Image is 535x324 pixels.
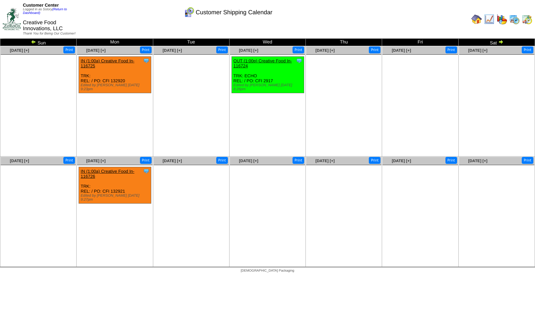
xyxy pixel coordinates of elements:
[497,14,507,25] img: graph.gif
[293,157,304,164] button: Print
[163,159,182,163] a: [DATE] [+]
[10,159,29,163] a: [DATE] [+]
[239,159,258,163] a: [DATE] [+]
[0,39,77,46] td: Sun
[392,48,411,53] a: [DATE] [+]
[229,39,305,46] td: Wed
[81,83,151,91] div: Edited by [PERSON_NAME] [DATE] 9:23pm
[315,159,335,163] a: [DATE] [+]
[81,58,134,68] a: IN (1:00a) Creative Food In-116725
[315,48,335,53] a: [DATE] [+]
[471,14,482,25] img: home.gif
[140,46,152,53] button: Print
[86,48,105,53] a: [DATE] [+]
[382,39,458,46] td: Fri
[3,8,21,30] img: ZoRoCo_Logo(Green%26Foil)%20jpg.webp
[293,46,304,53] button: Print
[468,159,487,163] a: [DATE] [+]
[63,46,75,53] button: Print
[369,46,380,53] button: Print
[79,57,151,93] div: TRK: REL: / PO: CFI 132920
[234,83,304,91] div: Edited by [PERSON_NAME] [DATE] 8:26pm
[143,57,150,64] img: Tooltip
[458,39,535,46] td: Sat
[445,157,457,164] button: Print
[216,157,228,164] button: Print
[239,48,258,53] a: [DATE] [+]
[216,46,228,53] button: Print
[140,157,152,164] button: Print
[63,157,75,164] button: Print
[522,46,533,53] button: Print
[522,14,532,25] img: calendarinout.gif
[509,14,520,25] img: calendarprod.gif
[392,159,411,163] a: [DATE] [+]
[306,39,382,46] td: Thu
[23,3,59,8] span: Customer Center
[196,9,272,16] span: Customer Shipping Calendar
[163,48,182,53] a: [DATE] [+]
[232,57,304,93] div: TRK: ECHO REL: / PO: CFI 2917
[81,194,151,202] div: Edited by [PERSON_NAME] [DATE] 9:27pm
[484,14,495,25] img: line_graph.gif
[23,8,67,15] a: (Return to Dashboard)
[10,48,29,53] a: [DATE] [+]
[498,39,503,44] img: arrowright.gif
[143,168,150,174] img: Tooltip
[23,8,67,15] span: Logged in as Sstory
[23,32,76,35] span: Thank You for Being Our Customer!
[81,169,134,179] a: IN (1:00a) Creative Food In-116726
[445,46,457,53] button: Print
[184,7,194,18] img: calendarcustomer.gif
[369,157,380,164] button: Print
[241,269,294,273] span: [DEMOGRAPHIC_DATA] Packaging
[522,157,533,164] button: Print
[77,39,153,46] td: Mon
[31,39,36,44] img: arrowleft.gif
[23,20,63,32] span: Creative Food Innovations, LLC
[234,58,292,68] a: OUT (1:00p) Creative Food In-116724
[468,48,487,53] a: [DATE] [+]
[86,159,105,163] a: [DATE] [+]
[296,57,302,64] img: Tooltip
[79,167,151,204] div: TRK: REL: / PO: CFI 132921
[153,39,229,46] td: Tue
